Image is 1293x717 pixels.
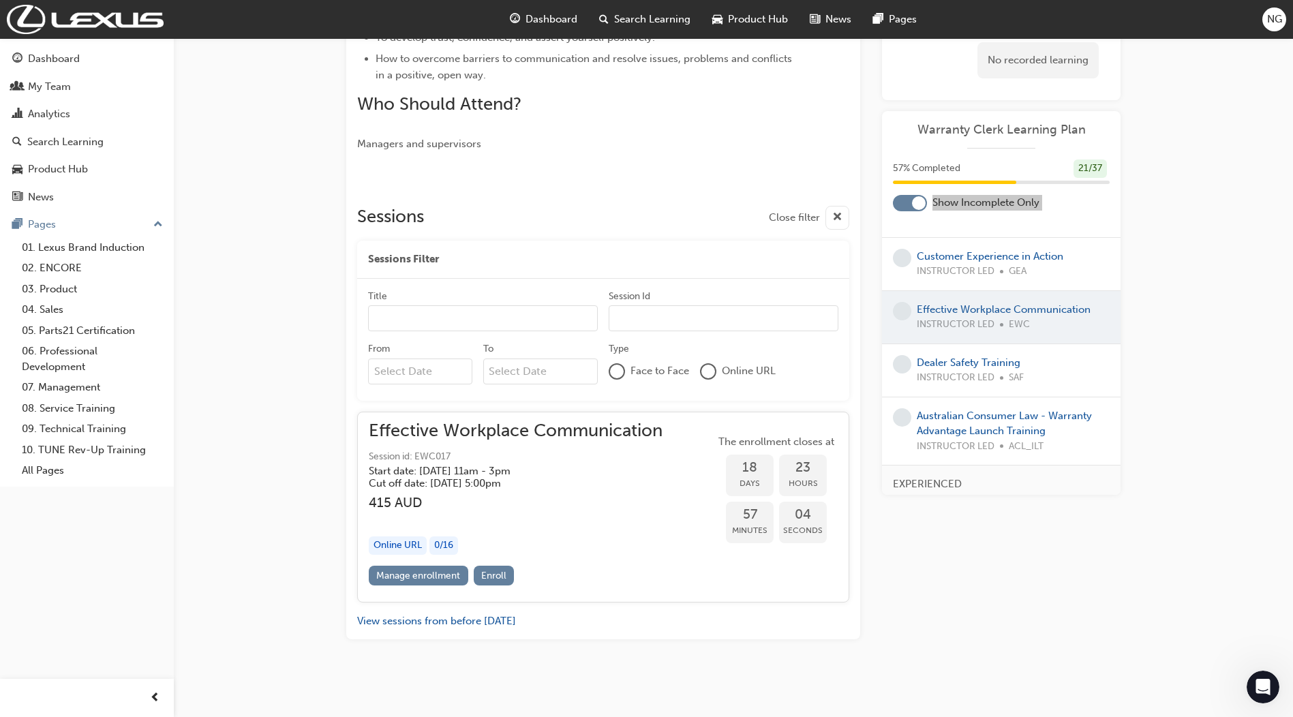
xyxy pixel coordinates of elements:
[16,320,168,341] a: 05. Parts21 Certification
[1074,159,1107,178] div: 21 / 37
[368,305,598,331] input: Title
[825,12,851,27] span: News
[369,465,641,477] h5: Start date: [DATE] 11am - 3pm
[28,162,88,177] div: Product Hub
[609,305,838,331] input: Session Id
[12,136,22,149] span: search-icon
[5,212,168,237] button: Pages
[16,299,168,320] a: 04. Sales
[5,102,168,127] a: Analytics
[779,460,827,476] span: 23
[1009,264,1026,279] span: GEA
[16,341,168,377] a: 06. Professional Development
[862,5,928,33] a: pages-iconPages
[609,342,629,356] div: Type
[357,93,521,115] span: Who Should Attend?
[726,460,774,476] span: 18
[368,251,439,267] span: Sessions Filter
[16,460,168,481] a: All Pages
[726,476,774,491] span: Days
[28,217,56,232] div: Pages
[726,507,774,523] span: 57
[1247,671,1279,703] iframe: Intercom live chat
[917,250,1063,262] a: Customer Experience in Action
[16,279,168,300] a: 03. Product
[357,138,481,150] span: Managers and supervisors
[376,52,795,81] span: How to overcome barriers to communication and resolve issues, problems and conflicts in a positiv...
[376,31,655,44] span: To develop trust, confidence, and assert yourself positively.
[893,355,911,373] span: learningRecordVerb_NONE-icon
[368,342,390,356] div: From
[16,418,168,440] a: 09. Technical Training
[609,290,650,303] div: Session Id
[12,53,22,65] span: guage-icon
[977,42,1099,78] div: No recorded learning
[368,290,387,303] div: Title
[27,134,104,150] div: Search Learning
[917,410,1092,438] a: Australian Consumer Law - Warranty Advantage Launch Training
[779,523,827,538] span: Seconds
[5,46,168,72] a: Dashboard
[483,358,598,384] input: To
[932,195,1039,211] span: Show Incomplete Only
[588,5,701,33] a: search-iconSearch Learning
[369,477,641,489] h5: Cut off date: [DATE] 5:00pm
[1009,370,1024,386] span: SAF
[357,206,424,230] h2: Sessions
[873,11,883,28] span: pages-icon
[28,79,71,95] div: My Team
[893,122,1110,138] a: Warranty Clerk Learning Plan
[16,377,168,398] a: 07. Management
[369,449,663,465] span: Session id: EWC017
[526,12,577,27] span: Dashboard
[1009,439,1044,455] span: ACL_ILT
[614,12,690,27] span: Search Learning
[150,690,160,707] span: prev-icon
[12,192,22,204] span: news-icon
[712,11,722,28] span: car-icon
[474,566,515,585] button: Enroll
[5,157,168,182] a: Product Hub
[893,302,911,320] span: learningRecordVerb_NONE-icon
[893,408,911,427] span: learningRecordVerb_NONE-icon
[369,423,663,439] span: Effective Workplace Communication
[7,5,164,34] img: Trak
[917,370,994,386] span: INSTRUCTOR LED
[630,363,689,379] span: Face to Face
[799,5,862,33] a: news-iconNews
[429,536,458,555] div: 0 / 16
[893,161,960,177] span: 57 % Completed
[357,613,516,629] button: View sessions from before [DATE]
[16,237,168,258] a: 01. Lexus Brand Induction
[28,106,70,122] div: Analytics
[12,81,22,93] span: people-icon
[810,11,820,28] span: news-icon
[728,12,788,27] span: Product Hub
[483,342,493,356] div: To
[16,258,168,279] a: 02. ENCORE
[5,185,168,210] a: News
[889,12,917,27] span: Pages
[917,356,1020,369] a: Dealer Safety Training
[722,363,776,379] span: Online URL
[16,398,168,419] a: 08. Service Training
[153,216,163,234] span: up-icon
[893,249,911,267] span: learningRecordVerb_NONE-icon
[769,206,849,230] button: Close filter
[1267,12,1282,27] span: NG
[28,189,54,205] div: News
[769,210,820,226] span: Close filter
[779,507,827,523] span: 04
[369,423,838,591] button: Effective Workplace CommunicationSession id: EWC017Start date: [DATE] 11am - 3pm Cut off date: [D...
[368,358,472,384] input: From
[832,209,842,226] span: cross-icon
[1262,7,1286,31] button: NG
[893,476,962,492] span: EXPERIENCED
[5,129,168,155] a: Search Learning
[5,74,168,100] a: My Team
[28,51,80,67] div: Dashboard
[12,108,22,121] span: chart-icon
